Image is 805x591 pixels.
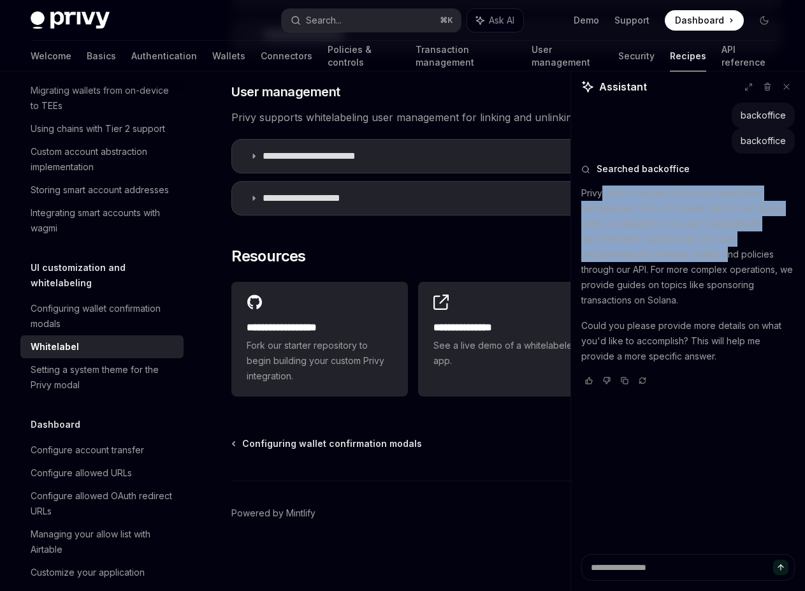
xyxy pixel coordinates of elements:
a: Wallets [212,41,245,71]
button: Ask AI [467,9,523,32]
div: Search... [306,13,342,28]
span: Assistant [599,79,647,94]
button: Send message [773,560,788,575]
a: Using chains with Tier 2 support [20,117,184,140]
a: User management [532,41,603,71]
div: Using chains with Tier 2 support [31,121,165,136]
a: Demo [574,14,599,27]
div: Whitelabel [31,339,79,354]
a: Migrating wallets from on-device to TEEs [20,79,184,117]
span: Fork our starter repository to begin building your custom Privy integration. [247,338,393,384]
div: Configure allowed URLs [31,465,132,481]
span: Ask AI [489,14,514,27]
a: Policies & controls [328,41,400,71]
a: Powered by Mintlify [231,507,315,520]
span: ⌘ K [440,15,453,26]
h5: Dashboard [31,417,80,432]
a: Storing smart account addresses [20,179,184,201]
div: Setting a system theme for the Privy modal [31,362,176,393]
a: Integrating smart accounts with wagmi [20,201,184,240]
span: Resources [231,246,306,266]
a: **** **** **** ***Fork our starter repository to begin building your custom Privy integration. [231,282,408,397]
a: Support [614,14,649,27]
a: Managing your allow list with Airtable [20,523,184,561]
a: Whitelabel [20,335,184,358]
p: Could you please provide more details on what you'd like to accomplish? This will help me provide... [581,318,795,364]
span: Privy supports whitelabeling user management for linking and unlinking accounts. [231,108,782,126]
a: Authentication [131,41,197,71]
div: Integrating smart accounts with wagmi [31,205,176,236]
a: Configuring wallet confirmation modals [20,297,184,335]
div: Managing your allow list with Airtable [31,527,176,557]
a: Connectors [261,41,312,71]
button: Toggle dark mode [754,10,774,31]
a: Setting a system theme for the Privy modal [20,358,184,397]
span: User management [231,83,340,101]
div: backoffice [741,135,786,147]
div: Configure allowed OAuth redirect URLs [31,488,176,519]
div: Configure account transfer [31,442,144,458]
a: Recipes [670,41,706,71]
div: Custom account abstraction implementation [31,144,176,175]
a: Configuring wallet confirmation modals [233,437,422,450]
p: Privy offers a range of tools for backoffice management. You can create, import, and query users,... [581,186,795,308]
div: Customize your application [31,565,145,580]
span: Searched backoffice [597,163,690,175]
a: API reference [722,41,774,71]
button: Searched backoffice [581,163,795,175]
span: Configuring wallet confirmation modals [242,437,422,450]
a: Welcome [31,41,71,71]
a: Configure allowed URLs [20,462,184,485]
a: Transaction management [416,41,516,71]
a: Dashboard [665,10,744,31]
span: See a live demo of a whitelabeled app. [433,338,579,368]
a: Configure allowed OAuth redirect URLs [20,485,184,523]
a: Customize your application [20,561,184,584]
a: Custom account abstraction implementation [20,140,184,179]
a: Basics [87,41,116,71]
div: Configuring wallet confirmation modals [31,301,176,332]
span: Dashboard [675,14,724,27]
button: Search...⌘K [282,9,460,32]
h5: UI customization and whitelabeling [31,260,184,291]
img: dark logo [31,11,110,29]
a: Security [618,41,655,71]
div: Migrating wallets from on-device to TEEs [31,83,176,113]
a: Configure account transfer [20,439,184,462]
div: backoffice [741,109,786,122]
div: Storing smart account addresses [31,182,169,198]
